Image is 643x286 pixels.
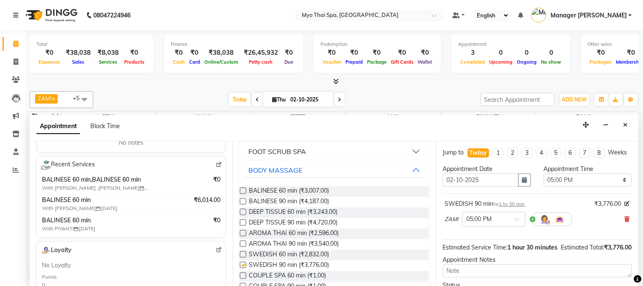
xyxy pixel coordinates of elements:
li: 3 [522,148,533,158]
input: Search Appointment [481,93,555,106]
div: ₹8,038 [94,48,122,58]
div: ₹0 [320,48,343,58]
span: DEEP TISSUE 90 min (₹4,720.00) [249,218,337,229]
span: With [PERSON_NAME] ,[PERSON_NAME] 01-10-2025 [42,184,148,192]
input: yyyy-mm-dd [443,174,519,187]
div: 0 [539,48,564,58]
span: DEEP TISSUE 60 min (₹3,243.00) [249,207,337,218]
span: Cash [171,59,187,65]
span: Upcoming [487,59,515,65]
span: BALINESE 60 min,BALINESE 60 min [42,175,176,184]
div: Jump to [443,148,464,157]
div: ₹0 [281,48,296,58]
li: 5 [551,148,562,158]
span: No Loyalty [42,261,71,270]
div: ₹0 [588,48,614,58]
div: ₹0 [365,48,389,58]
span: AROMA THAI 90 min (₹3,540.00) [249,239,339,250]
span: Prepaid [343,59,365,65]
div: ₹38,038 [202,48,240,58]
span: AROMA THAI 60 min (₹2,596.00) [249,229,339,239]
span: Recent Services [40,160,95,170]
li: 1 [493,148,504,158]
span: Petty cash [247,59,275,65]
span: Wallet [416,59,434,65]
span: BALINESE 90 min (₹4,187.00) [249,197,329,207]
li: 7 [579,148,590,158]
span: Completed [459,59,487,65]
span: FELI [61,112,156,123]
span: Package [365,59,389,65]
button: Close [620,118,632,132]
img: Interior.png [555,214,565,224]
small: for [493,201,525,207]
div: ₹0 [122,48,147,58]
div: Weeks [608,148,627,157]
span: ZAMI [536,112,631,123]
span: Voucher [320,59,343,65]
span: ₹0 [213,175,220,184]
img: logo [22,3,80,27]
span: Estimated Total: [561,244,604,251]
span: Block Time [90,122,120,130]
div: 0 [515,48,539,58]
div: ₹26,45,932 [240,48,281,58]
span: Due [282,59,295,65]
div: 3 [459,48,487,58]
div: Today [470,149,487,157]
li: 2 [507,148,518,158]
span: BALINESE 60 min (₹3,007.00) [249,186,329,197]
span: ₹6,014.00 [194,196,220,205]
div: Finance [171,41,296,48]
button: BODY MASSAGE [243,163,426,178]
span: BALINESE 60 min [42,216,176,225]
img: Manager Yesha [532,8,546,22]
span: Card [187,59,202,65]
span: No show [539,59,564,65]
span: PIYANTI [441,112,536,123]
div: 0 [487,48,515,58]
div: ₹0 [389,48,416,58]
span: Estimated Service Time: [443,244,508,251]
span: TETE [251,112,345,123]
div: Therapist [30,112,61,121]
a: x [51,95,55,102]
span: With PIYANTI [DATE] [42,225,148,233]
input: 2025-10-02 [288,93,330,106]
span: Packages [588,59,614,65]
span: Loyalty [40,245,72,256]
span: 1 hour 30 minutes [508,244,558,251]
span: With [PERSON_NAME] [DATE] [42,205,148,212]
button: FOOT SCRUB SPA [243,144,426,159]
div: FOOT SCRUB SPA [248,146,306,157]
div: SWEDISH 90 min [445,199,525,208]
li: 8 [594,148,605,158]
span: Online/Custom [202,59,240,65]
span: ₹3,776.00 [604,244,632,251]
span: 1 hr 30 min [499,201,525,207]
span: ₹0 [213,216,220,225]
span: Appointment [36,119,80,134]
div: ₹0 [416,48,434,58]
span: ZAMI [445,215,459,224]
div: ₹0 [171,48,187,58]
i: Edit price [625,201,630,206]
span: Expenses [36,59,62,65]
button: ADD NEW [560,94,589,106]
span: MOI [346,112,440,123]
span: COUPLE SPA 60 min (₹1.00) [249,271,326,282]
span: Manager [PERSON_NAME] [551,11,627,20]
div: Appointment [459,41,564,48]
span: Sales [70,59,86,65]
span: BALINESE 60 min [42,196,176,205]
div: Redemption [320,41,434,48]
span: ZAMI [38,95,51,102]
span: Gift Cards [389,59,416,65]
b: 08047224946 [93,3,131,27]
span: Ongoing [515,59,539,65]
span: Services [97,59,120,65]
span: Thu [270,96,288,103]
div: Points [42,273,57,281]
div: ₹0 [187,48,202,58]
span: SWEDISH 60 min (₹2,832.00) [249,250,329,261]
